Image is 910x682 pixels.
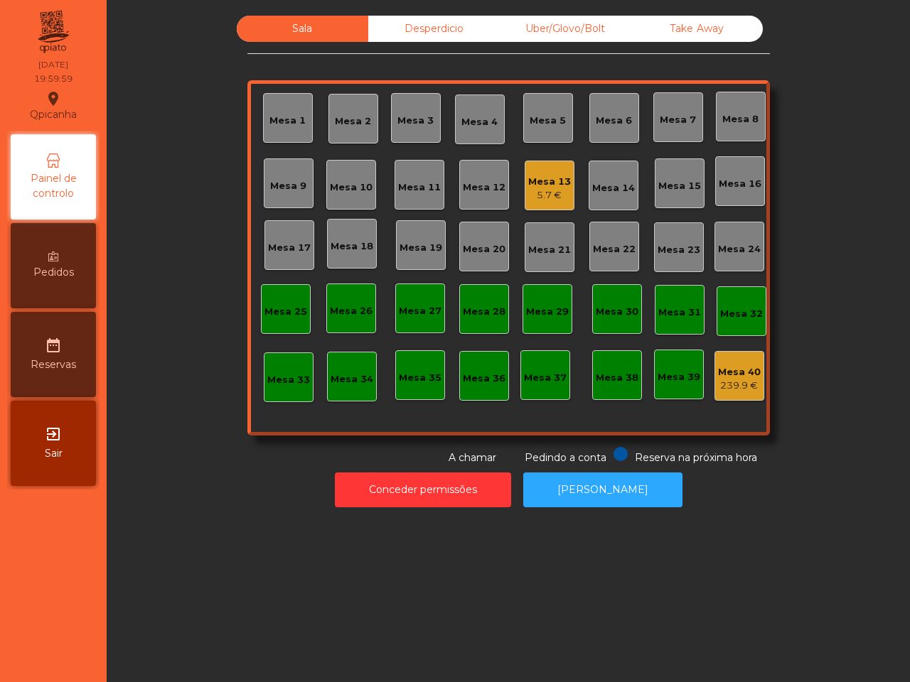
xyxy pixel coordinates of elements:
div: Mesa 37 [524,371,567,385]
div: Mesa 27 [399,304,441,318]
div: Mesa 29 [526,305,569,319]
span: Painel de controlo [14,171,92,201]
div: Mesa 33 [267,373,310,387]
div: Mesa 24 [718,242,761,256]
button: [PERSON_NAME] [523,472,682,507]
div: Mesa 30 [596,305,638,319]
div: Mesa 34 [331,372,373,386]
div: Mesa 23 [658,243,700,257]
div: Mesa 17 [268,241,311,255]
div: Mesa 5 [530,114,566,128]
div: Mesa 15 [658,179,701,193]
button: Conceder permissões [335,472,511,507]
div: Mesa 25 [264,305,307,319]
div: Mesa 31 [658,305,701,320]
div: Mesa 22 [593,242,636,256]
span: Sair [45,446,63,461]
span: Pedindo a conta [525,451,606,464]
div: Mesa 35 [399,371,441,385]
i: exit_to_app [45,426,62,443]
div: Uber/Glovo/Bolt [500,16,631,42]
div: Mesa 3 [397,114,434,128]
div: Sala [237,16,368,42]
div: Mesa 18 [331,239,373,254]
div: Mesa 11 [398,180,441,195]
div: Mesa 9 [270,179,306,193]
i: location_on [45,90,62,107]
div: Take Away [631,16,763,42]
span: Reservas [31,357,76,372]
div: Mesa 32 [720,307,763,321]
div: Mesa 19 [400,241,442,255]
div: Mesa 39 [658,370,700,384]
div: Mesa 12 [463,180,505,195]
div: Mesa 28 [463,305,505,319]
img: qpiato [36,7,70,57]
div: Mesa 38 [596,371,638,385]
div: Mesa 6 [596,114,632,128]
div: Mesa 2 [335,114,371,129]
i: date_range [45,337,62,354]
div: Mesa 1 [269,114,306,128]
div: 19:59:59 [34,72,73,85]
div: Mesa 14 [592,181,635,195]
div: Mesa 7 [660,113,696,127]
div: Mesa 4 [461,115,498,129]
div: Mesa 26 [330,304,373,318]
div: [DATE] [38,58,68,71]
span: Pedidos [33,265,74,280]
div: Desperdicio [368,16,500,42]
div: Mesa 16 [719,177,761,191]
div: Mesa 8 [722,112,759,126]
div: Mesa 20 [463,242,505,256]
div: Mesa 10 [330,180,373,195]
div: 5.7 € [528,188,571,202]
div: 239.9 € [718,379,761,393]
div: Mesa 21 [528,243,571,257]
div: Mesa 13 [528,175,571,189]
div: Mesa 36 [463,372,505,386]
span: A chamar [449,451,496,464]
div: Mesa 40 [718,365,761,379]
div: Qpicanha [30,88,77,124]
span: Reserva na próxima hora [635,451,757,464]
